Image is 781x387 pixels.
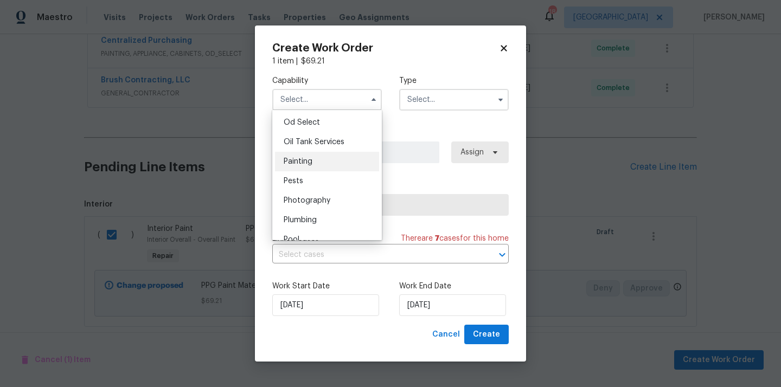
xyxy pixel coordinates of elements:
[284,158,312,165] span: Painting
[272,89,382,111] input: Select...
[473,328,500,341] span: Create
[399,294,506,316] input: M/D/YYYY
[432,328,460,341] span: Cancel
[272,43,499,54] h2: Create Work Order
[272,180,509,191] label: Trade Partner
[460,147,484,158] span: Assign
[284,236,299,243] span: Pool
[301,57,325,65] span: $ 69.21
[272,247,478,263] input: Select cases
[428,325,464,345] button: Cancel
[272,281,382,292] label: Work Start Date
[401,233,509,244] span: There are case s for this home
[284,197,330,204] span: Photography
[494,93,507,106] button: Show options
[399,75,509,86] label: Type
[272,128,509,139] label: Work Order Manager
[495,247,510,262] button: Open
[284,177,303,185] span: Pests
[272,56,509,67] div: 1 item |
[435,235,439,242] span: 7
[284,119,320,126] span: Od Select
[272,294,379,316] input: M/D/YYYY
[464,325,509,345] button: Create
[284,138,344,146] span: Oil Tank Services
[272,75,382,86] label: Capability
[284,216,317,224] span: Plumbing
[399,281,509,292] label: Work End Date
[399,89,509,111] input: Select...
[281,199,500,210] span: Select trade partner
[367,93,380,106] button: Hide options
